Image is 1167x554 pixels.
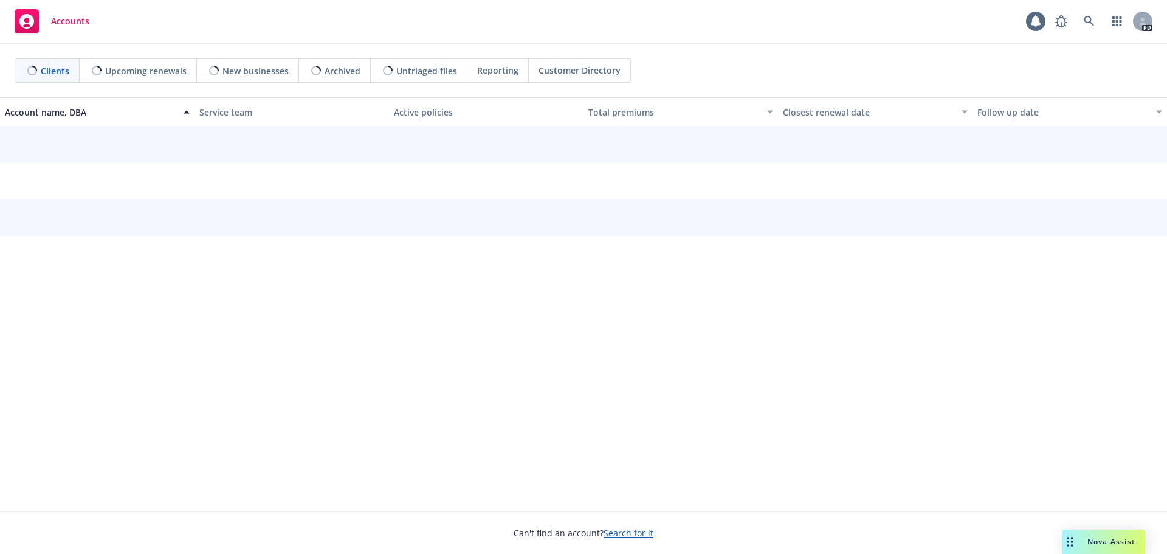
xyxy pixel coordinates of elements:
[41,64,69,77] span: Clients
[5,106,176,119] div: Account name, DBA
[105,64,187,77] span: Upcoming renewals
[604,527,653,539] a: Search for it
[1062,530,1145,554] button: Nova Assist
[222,64,289,77] span: New businesses
[514,527,653,539] span: Can't find an account?
[389,97,583,126] button: Active policies
[396,64,457,77] span: Untriaged files
[1087,536,1135,547] span: Nova Assist
[783,106,954,119] div: Closest renewal date
[199,106,384,119] div: Service team
[1105,9,1129,33] a: Switch app
[539,64,621,77] span: Customer Directory
[583,97,778,126] button: Total premiums
[1077,9,1101,33] a: Search
[1049,9,1073,33] a: Report a Bug
[588,106,760,119] div: Total premiums
[394,106,579,119] div: Active policies
[778,97,972,126] button: Closest renewal date
[325,64,360,77] span: Archived
[1062,530,1078,554] div: Drag to move
[477,64,518,77] span: Reporting
[10,4,94,38] a: Accounts
[51,16,89,26] span: Accounts
[194,97,389,126] button: Service team
[977,106,1149,119] div: Follow up date
[972,97,1167,126] button: Follow up date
